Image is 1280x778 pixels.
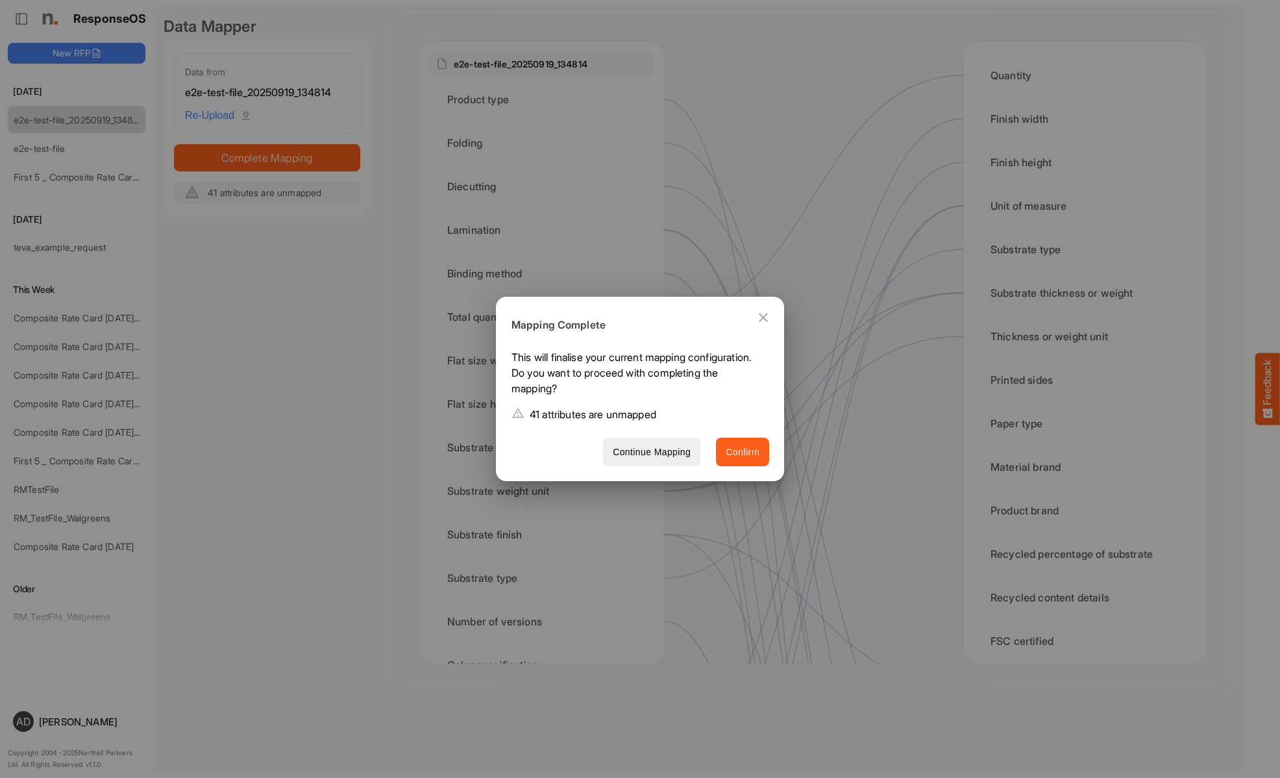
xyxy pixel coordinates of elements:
[511,317,759,334] h6: Mapping Complete
[716,438,769,467] button: Confirm
[726,444,759,460] span: Confirm
[511,349,759,401] p: This will finalise your current mapping configuration. Do you want to proceed with completing the...
[613,444,691,460] span: Continue Mapping
[530,407,656,422] p: 41 attributes are unmapped
[748,302,779,333] button: Close dialog
[603,438,700,467] button: Continue Mapping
